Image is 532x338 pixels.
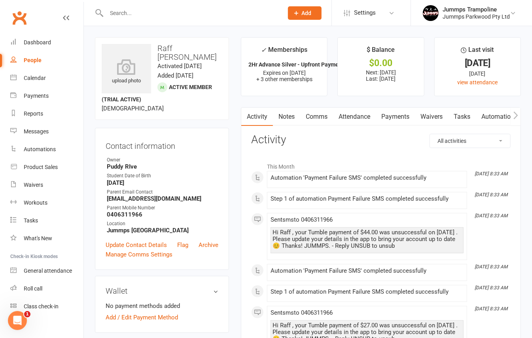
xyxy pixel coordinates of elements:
a: Waivers [415,108,448,126]
div: Waivers [24,182,43,188]
strong: Jummps [GEOGRAPHIC_DATA] [107,227,218,234]
a: Notes [273,108,300,126]
a: Comms [300,108,333,126]
a: Attendance [333,108,376,126]
div: [DATE] [442,59,513,67]
h3: Raff [PERSON_NAME] [102,44,222,61]
a: General attendance kiosk mode [10,262,83,280]
div: Automations [24,146,56,152]
span: Active member (trial active) [102,84,212,103]
div: [DATE] [442,69,513,78]
div: Parent Email Contact [107,188,218,196]
a: Class kiosk mode [10,298,83,315]
div: What's New [24,235,52,241]
div: Jummps Parkwood Pty Ltd [443,13,510,20]
div: Class check-in [24,303,59,310]
button: Add [288,6,322,20]
a: Calendar [10,69,83,87]
iframe: Intercom live chat [8,311,27,330]
i: ✓ [261,46,266,54]
i: [DATE] 8:33 AM [475,285,507,291]
div: $0.00 [345,59,417,67]
div: General attendance [24,268,72,274]
a: Manage Comms Settings [106,250,172,259]
div: People [24,57,42,63]
strong: [EMAIL_ADDRESS][DOMAIN_NAME] [107,195,218,202]
a: Activity [241,108,273,126]
h3: Contact information [106,139,218,150]
time: Activated [DATE] [157,63,202,70]
i: [DATE] 8:33 AM [475,192,507,197]
span: Sent sms to 0406311966 [271,309,333,316]
a: Automations [476,108,523,126]
h3: Wallet [106,287,218,295]
div: Memberships [261,45,307,59]
div: Messages [24,128,49,135]
div: Hi Raff , your Tumble payment of $44.00 was unsuccessful on [DATE] . Please update your details i... [273,229,462,249]
div: Payments [24,93,49,99]
a: Add / Edit Payment Method [106,313,178,322]
span: Settings [354,4,376,22]
li: This Month [251,158,511,171]
div: upload photo [102,59,151,85]
div: Calendar [24,75,46,81]
a: Payments [10,87,83,105]
a: Flag [177,240,188,250]
strong: Puddy RIve [107,163,218,170]
div: $ Balance [367,45,395,59]
strong: 2Hr Advance Silver - Upfront Payment - TRI... [248,61,362,68]
div: Reports [24,110,43,117]
li: No payment methods added [106,301,218,311]
i: [DATE] 8:33 AM [475,306,507,311]
a: Tasks [448,108,476,126]
a: Payments [376,108,415,126]
span: 1 [24,311,30,317]
a: Reports [10,105,83,123]
div: Product Sales [24,164,58,170]
a: Archive [199,240,218,250]
a: Waivers [10,176,83,194]
strong: 0406311966 [107,211,218,218]
a: view attendance [457,79,498,85]
p: Next: [DATE] Last: [DATE] [345,69,417,82]
div: Workouts [24,199,47,206]
img: thumb_image1698795904.png [423,5,439,21]
i: [DATE] 8:33 AM [475,264,507,270]
time: Added [DATE] [157,72,193,79]
a: Tasks [10,212,83,230]
a: People [10,51,83,69]
h3: Activity [251,134,511,146]
span: + 3 other memberships [256,76,312,82]
a: Messages [10,123,83,141]
a: Workouts [10,194,83,212]
span: Expires on [DATE] [263,70,306,76]
div: Location [107,220,218,228]
a: Automations [10,141,83,158]
div: Roll call [24,285,42,292]
a: Update Contact Details [106,240,167,250]
div: Jummps Trampoline [443,6,510,13]
a: What's New [10,230,83,247]
a: Clubworx [9,8,29,28]
div: Owner [107,156,218,164]
i: [DATE] 8:33 AM [475,171,507,177]
div: Last visit [461,45,494,59]
input: Search... [104,8,278,19]
div: Student Date of Birth [107,172,218,180]
span: Add [302,10,312,16]
strong: [DATE] [107,179,218,186]
div: Step 1 of automation Payment Failure SMS completed successfully [271,289,464,295]
div: Step 1 of automation Payment Failure SMS completed successfully [271,196,464,202]
a: Dashboard [10,34,83,51]
div: Tasks [24,217,38,224]
div: Parent Mobile Number [107,204,218,212]
span: [DEMOGRAPHIC_DATA] [102,105,164,112]
a: Product Sales [10,158,83,176]
div: Automation 'Payment Failure SMS' completed successfully [271,268,464,274]
i: [DATE] 8:33 AM [475,213,507,218]
div: Dashboard [24,39,51,46]
span: Sent sms to 0406311966 [271,216,333,223]
a: Roll call [10,280,83,298]
div: Automation 'Payment Failure SMS' completed successfully [271,175,464,181]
